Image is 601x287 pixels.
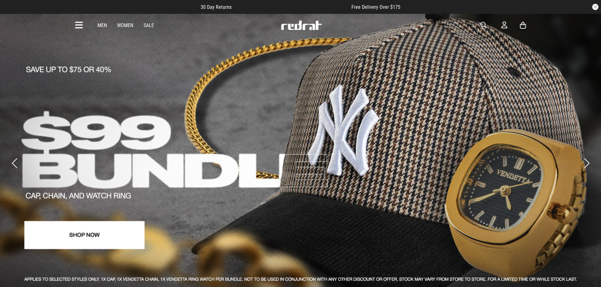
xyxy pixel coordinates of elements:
[97,22,107,28] a: Men
[244,4,339,10] iframe: Customer reviews powered by Trustpilot
[280,20,322,30] img: Redrat logo
[582,156,591,170] button: Next slide
[5,3,24,21] button: Open LiveChat chat widget
[117,22,133,28] a: Women
[10,156,19,170] button: Previous slide
[201,4,232,10] span: 30 Day Returns
[144,22,154,28] a: Sale
[351,4,400,10] span: Free Delivery Over $175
